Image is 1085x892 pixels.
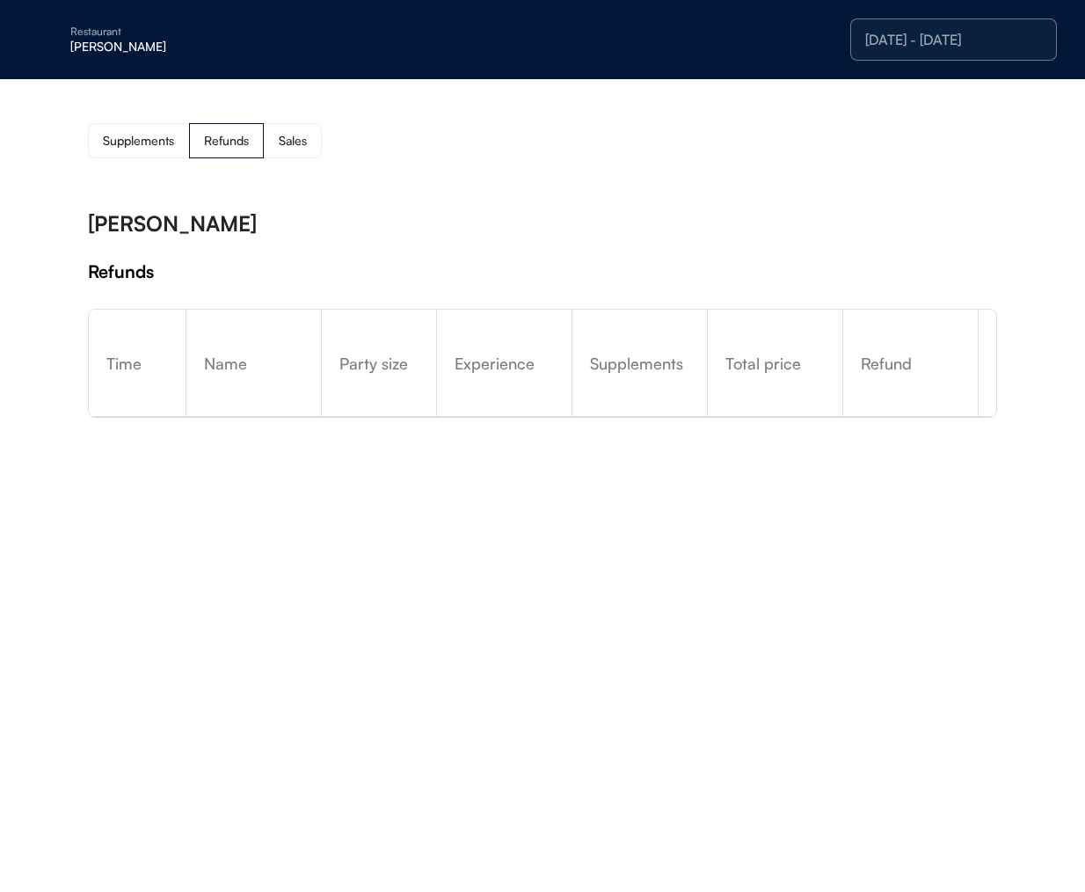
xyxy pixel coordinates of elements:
div: Refunds [204,135,249,147]
div: Total price [708,355,842,371]
div: Party size [322,355,436,371]
img: yH5BAEAAAAALAAAAAABAAEAAAIBRAA7 [35,26,63,54]
div: Supplements [103,135,174,147]
div: Actions [979,310,996,420]
div: Supplements [572,355,707,371]
div: Experience [437,355,572,371]
div: [PERSON_NAME] [70,40,292,53]
div: [DATE] - [DATE] [865,33,1042,47]
div: Name [186,355,321,371]
div: Restaurant [70,26,292,37]
div: Refund [843,355,978,371]
div: Time [89,355,186,371]
div: Refunds [88,260,997,284]
div: [PERSON_NAME] [88,213,257,234]
div: Sales [279,135,307,147]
